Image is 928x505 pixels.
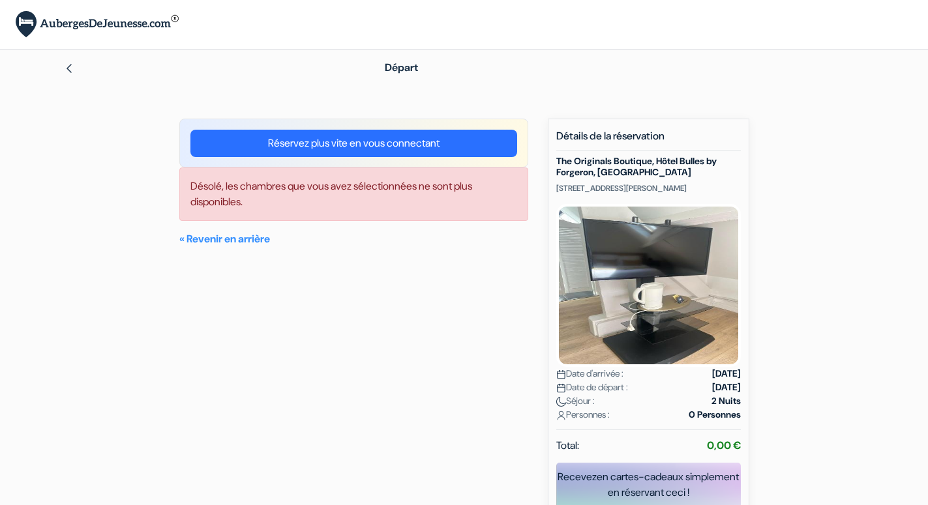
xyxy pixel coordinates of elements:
[190,130,517,157] a: Réservez plus vite en vous connectant
[385,61,418,74] span: Départ
[556,394,595,408] span: Séjour :
[556,397,566,407] img: moon.svg
[556,156,741,178] h5: The Originals Boutique, Hôtel Bulles by Forgeron, [GEOGRAPHIC_DATA]
[711,394,741,408] strong: 2 Nuits
[179,232,270,246] a: « Revenir en arrière
[556,130,741,151] h5: Détails de la réservation
[64,63,74,74] img: left_arrow.svg
[556,438,579,454] span: Total:
[556,383,566,393] img: calendar.svg
[556,411,566,420] img: user_icon.svg
[556,469,741,500] div: Recevez en cartes-cadeaux simplement en réservant ceci !
[712,367,741,381] strong: [DATE]
[556,381,628,394] span: Date de départ :
[556,369,566,379] img: calendar.svg
[16,11,179,38] img: AubergesDeJeunesse.com
[707,439,741,452] strong: 0,00 €
[556,408,610,422] span: Personnes :
[689,408,741,422] strong: 0 Personnes
[556,183,741,194] p: [STREET_ADDRESS][PERSON_NAME]
[556,367,623,381] span: Date d'arrivée :
[712,381,741,394] strong: [DATE]
[179,167,528,221] div: Désolé, les chambres que vous avez sélectionnées ne sont plus disponibles.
